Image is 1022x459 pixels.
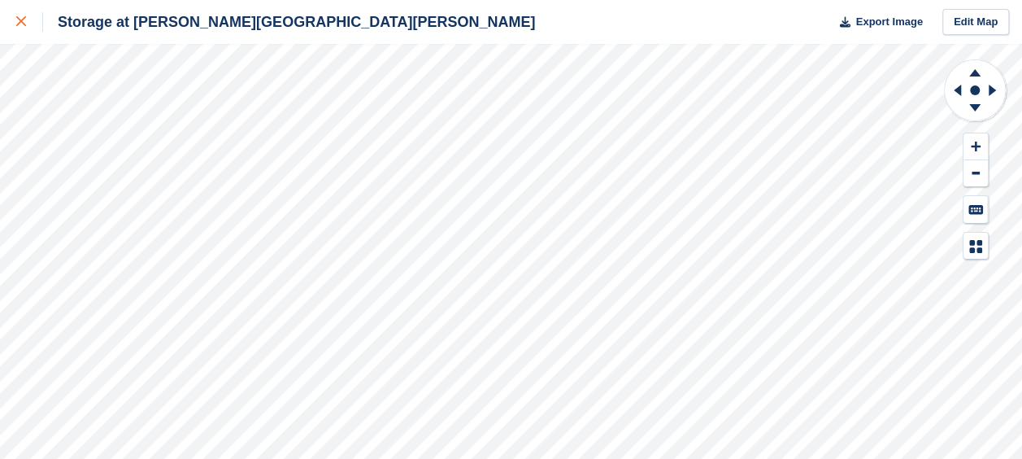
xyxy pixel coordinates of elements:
[963,233,988,260] button: Map Legend
[963,160,988,187] button: Zoom Out
[942,9,1009,36] a: Edit Map
[43,12,535,32] div: Storage at [PERSON_NAME][GEOGRAPHIC_DATA][PERSON_NAME]
[830,9,923,36] button: Export Image
[963,196,988,223] button: Keyboard Shortcuts
[855,14,922,30] span: Export Image
[963,133,988,160] button: Zoom In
